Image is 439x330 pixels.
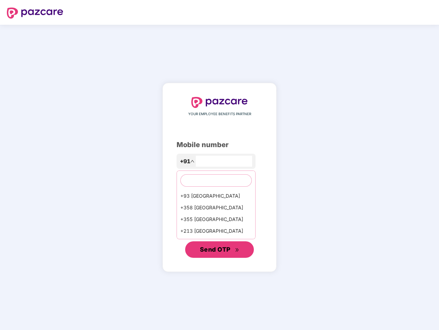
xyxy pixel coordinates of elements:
span: up [190,159,194,163]
img: logo [191,97,248,108]
div: Mobile number [177,140,262,150]
div: +1684 AmericanSamoa [177,237,255,249]
span: +91 [180,157,190,166]
span: double-right [235,248,239,252]
div: +355 [GEOGRAPHIC_DATA] [177,213,255,225]
span: YOUR EMPLOYEE BENEFITS PARTNER [188,111,251,117]
span: Send OTP [200,246,230,253]
button: Send OTPdouble-right [185,241,254,258]
div: +213 [GEOGRAPHIC_DATA] [177,225,255,237]
img: logo [7,8,63,19]
div: +93 [GEOGRAPHIC_DATA] [177,190,255,202]
div: +358 [GEOGRAPHIC_DATA] [177,202,255,213]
